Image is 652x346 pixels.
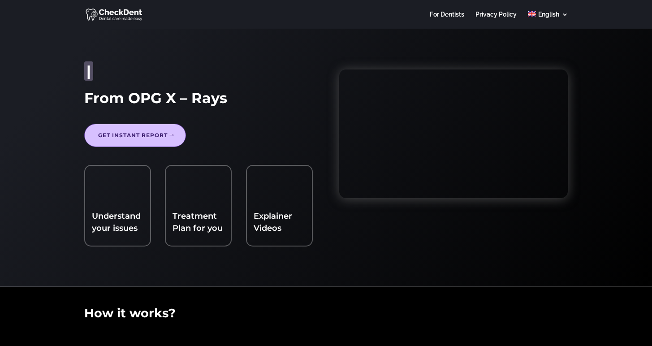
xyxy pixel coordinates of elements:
span: English [538,11,559,18]
img: CheckDent [86,7,143,22]
a: Get Instant report [84,124,186,147]
h1: From OPG X – Rays [84,90,313,111]
a: For Dentists [430,11,464,29]
span: Understand your issues [92,211,141,233]
span: How it works? [84,306,176,320]
a: English [528,11,568,29]
a: Explainer Videos [254,211,292,233]
span: | [86,62,91,80]
a: Treatment Plan for you [173,211,223,233]
iframe: How to Upload Your X-Ray & Get Instant Second Opnion [339,69,568,198]
a: Privacy Policy [475,11,517,29]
